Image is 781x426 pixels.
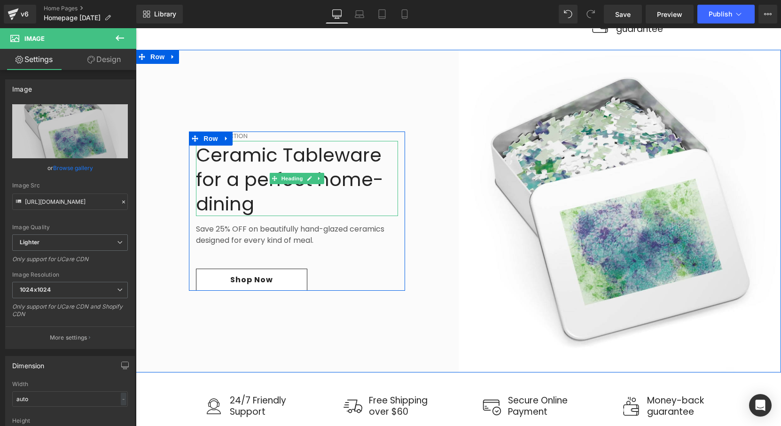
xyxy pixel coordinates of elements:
span: Row [12,22,31,36]
p: Money-back [511,367,597,379]
input: auto [12,391,128,407]
button: More settings [6,326,134,349]
a: New Library [136,5,183,23]
div: Only support for UCare CDN and Shopify CDN [12,303,128,324]
a: Home Pages [44,5,136,12]
div: v6 [19,8,31,20]
button: More [758,5,777,23]
a: Mobile [393,5,416,23]
div: Only support for UCare CDN [12,256,128,269]
input: Link [12,194,128,210]
a: Shop now [60,240,172,263]
div: - [121,393,126,405]
p: guarantee [511,378,597,390]
span: Save [615,9,631,19]
p: More settings [50,333,87,342]
span: Publish [709,10,732,18]
a: Browse gallery [53,160,93,176]
span: Library [154,10,176,18]
p: Save 25% OFF on beautifully hand-glazed ceramics designed for every kind of meal. [60,195,262,218]
p: Payment [372,378,458,390]
a: Laptop [348,5,371,23]
a: Expand / Collapse [85,103,97,117]
a: Desktop [326,5,348,23]
a: Tablet [371,5,393,23]
button: Undo [559,5,578,23]
p: Support [94,378,180,390]
div: Image Quality [12,224,128,231]
p: New Collection [60,103,262,113]
div: Image Resolution [12,271,128,278]
button: Publish [697,5,755,23]
div: Dimension [12,356,45,370]
span: Homepage [DATE] [44,14,101,22]
div: Width [12,381,128,387]
div: Image Src [12,182,128,189]
p: 24/7 Friendly [94,367,180,379]
p: Free Shipping [233,367,319,379]
a: Expand / Collapse [31,22,43,36]
span: Row [65,103,84,117]
a: Design [70,49,138,70]
div: or [12,163,128,173]
a: Preview [646,5,694,23]
button: Redo [581,5,600,23]
a: Expand / Collapse [179,145,189,156]
span: Image [24,35,45,42]
div: Image [12,80,32,93]
p: Secure Online [372,367,458,379]
div: Height [12,418,128,424]
a: v6 [4,5,36,23]
span: Preview [657,9,682,19]
div: Open Intercom Messenger [749,394,772,417]
b: 1024x1024 [20,286,51,293]
p: over $60 [233,378,319,390]
b: Lighter [20,239,39,246]
span: Heading [144,145,169,156]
